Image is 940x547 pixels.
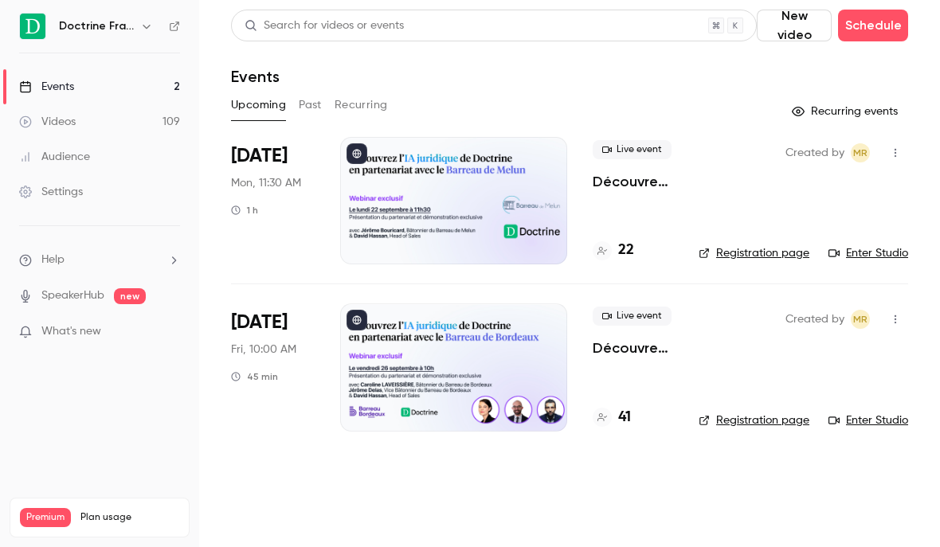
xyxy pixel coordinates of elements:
[231,175,301,191] span: Mon, 11:30 AM
[41,252,65,268] span: Help
[19,149,90,165] div: Audience
[20,508,71,527] span: Premium
[19,252,180,268] li: help-dropdown-opener
[838,10,908,41] button: Schedule
[593,240,634,261] a: 22
[757,10,832,41] button: New video
[828,412,908,428] a: Enter Studio
[19,79,74,95] div: Events
[41,287,104,304] a: SpeakerHub
[231,143,288,169] span: [DATE]
[785,143,844,162] span: Created by
[593,172,673,191] a: Découvrez l'IA juridique de Doctrine en partenariat avec le Barreau de Melun
[245,18,404,34] div: Search for videos or events
[851,310,870,329] span: Marguerite Rubin de Cervens
[593,307,672,326] span: Live event
[593,407,631,428] a: 41
[231,137,315,264] div: Sep 22 Mon, 11:30 AM (Europe/Paris)
[19,114,76,130] div: Videos
[161,325,180,339] iframe: Noticeable Trigger
[593,140,672,159] span: Live event
[231,370,278,383] div: 45 min
[699,412,809,428] a: Registration page
[20,14,45,39] img: Doctrine France
[853,143,868,162] span: MR
[80,511,179,524] span: Plan usage
[593,338,673,358] a: Découvrez l'IA juridique de Doctrine en partenariat avec le Barreau de Bordeaux
[851,143,870,162] span: Marguerite Rubin de Cervens
[41,323,101,340] span: What's new
[853,310,868,329] span: MR
[828,245,908,261] a: Enter Studio
[114,288,146,304] span: new
[59,18,134,34] h6: Doctrine France
[231,342,296,358] span: Fri, 10:00 AM
[785,99,908,124] button: Recurring events
[231,92,286,118] button: Upcoming
[231,67,280,86] h1: Events
[231,310,288,335] span: [DATE]
[335,92,388,118] button: Recurring
[699,245,809,261] a: Registration page
[618,407,631,428] h4: 41
[299,92,322,118] button: Past
[785,310,844,329] span: Created by
[231,204,258,217] div: 1 h
[19,184,83,200] div: Settings
[231,303,315,431] div: Sep 26 Fri, 10:00 AM (Europe/Paris)
[618,240,634,261] h4: 22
